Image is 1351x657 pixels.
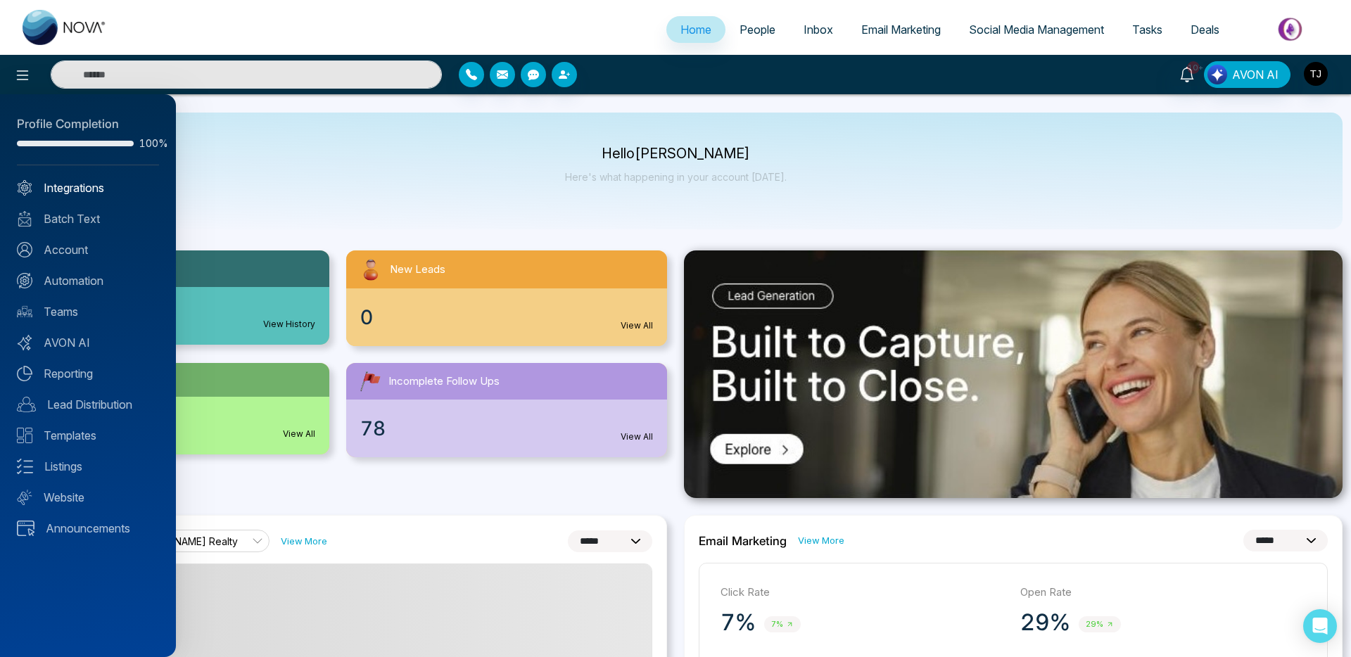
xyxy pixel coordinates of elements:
img: Templates.svg [17,428,32,443]
a: Account [17,241,159,258]
span: 100% [139,139,159,148]
div: Open Intercom Messenger [1303,609,1337,643]
a: AVON AI [17,334,159,351]
a: Website [17,489,159,506]
a: Automation [17,272,159,289]
div: Profile Completion [17,115,159,134]
img: Listings.svg [17,459,33,474]
a: Templates [17,427,159,444]
a: Reporting [17,365,159,382]
img: announcements.svg [17,521,34,536]
a: Integrations [17,179,159,196]
a: Listings [17,458,159,475]
img: batch_text_white.png [17,211,32,227]
a: Announcements [17,520,159,537]
img: Avon-AI.svg [17,335,32,350]
img: Lead-dist.svg [17,397,36,412]
a: Teams [17,303,159,320]
img: Automation.svg [17,273,32,288]
img: Account.svg [17,242,32,257]
a: Batch Text [17,210,159,227]
img: Reporting.svg [17,366,32,381]
a: Lead Distribution [17,396,159,413]
img: Website.svg [17,490,32,505]
img: Integrated.svg [17,180,32,196]
img: team.svg [17,304,32,319]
